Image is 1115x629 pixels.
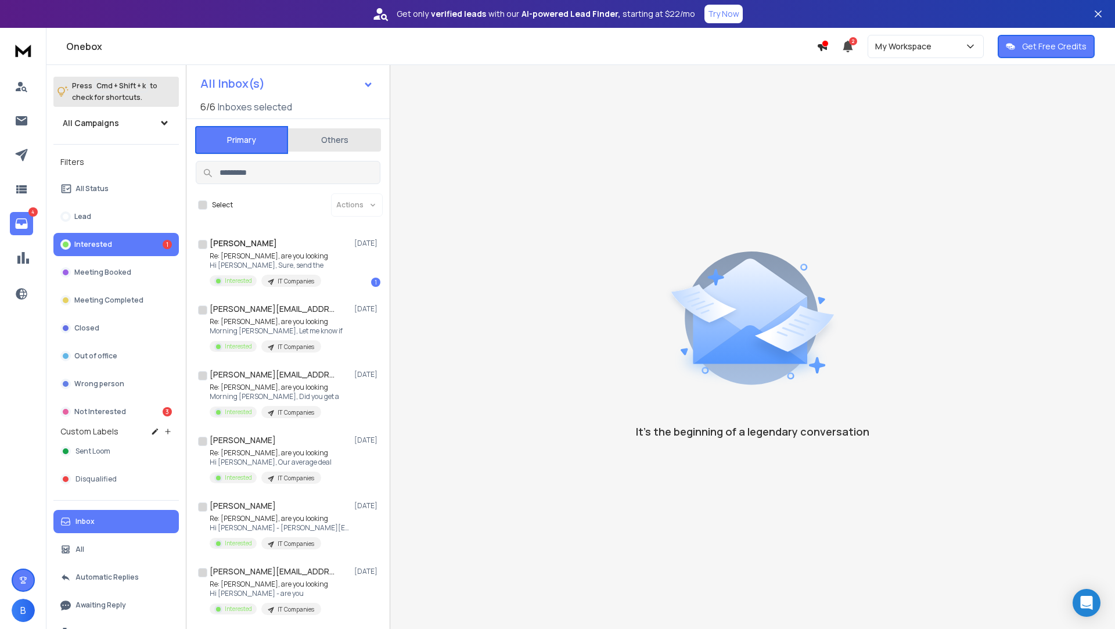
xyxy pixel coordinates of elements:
button: B [12,599,35,622]
p: Inbox [75,517,95,526]
button: Lead [53,205,179,228]
button: Awaiting Reply [53,594,179,617]
p: All [75,545,84,554]
button: Disqualified [53,468,179,491]
p: Interested [225,276,252,285]
p: [DATE] [354,370,380,379]
h1: All Inbox(s) [200,78,265,89]
p: My Workspace [875,41,936,52]
p: IT Companies [278,343,314,351]
span: 6 / 6 [200,100,215,114]
p: Hi [PERSON_NAME] - are you [210,589,328,598]
button: Primary [195,126,288,154]
p: All Status [75,184,109,193]
p: Interested [74,240,112,249]
span: Disqualified [75,475,117,484]
h1: [PERSON_NAME] [210,434,276,446]
p: Morning [PERSON_NAME], Did you get a [210,392,339,401]
button: Sent Loom [53,440,179,463]
button: Others [288,127,381,153]
div: 3 [163,407,172,416]
p: Not Interested [74,407,126,416]
h3: Custom Labels [60,426,118,437]
p: IT Companies [278,408,314,417]
label: Select [212,200,233,210]
p: Wrong person [74,379,124,389]
button: All Inbox(s) [191,72,383,95]
h1: Onebox [66,39,817,53]
p: Interested [225,605,252,613]
span: 2 [849,37,857,45]
button: Wrong person [53,372,179,396]
button: All Campaigns [53,112,179,135]
p: It’s the beginning of a legendary conversation [636,423,869,440]
h1: All Campaigns [63,117,119,129]
button: Inbox [53,510,179,533]
h3: Inboxes selected [218,100,292,114]
p: Re: [PERSON_NAME], are you looking [210,251,328,261]
p: Morning [PERSON_NAME], Let me know if [210,326,343,336]
h3: Filters [53,154,179,170]
p: [DATE] [354,304,380,314]
button: Get Free Credits [998,35,1095,58]
p: [DATE] [354,501,380,511]
p: [DATE] [354,239,380,248]
p: Re: [PERSON_NAME], are you looking [210,317,343,326]
p: Interested [225,539,252,548]
p: 4 [28,207,38,217]
a: 4 [10,212,33,235]
button: Out of office [53,344,179,368]
p: Hi [PERSON_NAME], Our average deal [210,458,332,467]
h1: [PERSON_NAME] [210,238,277,249]
p: Re: [PERSON_NAME], are you looking [210,514,349,523]
h1: [PERSON_NAME] [210,500,276,512]
p: Press to check for shortcuts. [72,80,157,103]
p: Interested [225,473,252,482]
p: Try Now [708,8,739,20]
button: Meeting Booked [53,261,179,284]
div: 1 [371,278,380,287]
p: IT Companies [278,474,314,483]
strong: verified leads [431,8,486,20]
span: Cmd + Shift + k [95,79,148,92]
h1: [PERSON_NAME][EMAIL_ADDRESS] [210,566,337,577]
img: logo [12,39,35,61]
p: Out of office [74,351,117,361]
p: [DATE] [354,567,380,576]
p: IT Companies [278,540,314,548]
div: 1 [163,240,172,249]
p: Hi [PERSON_NAME], Sure, send the [210,261,328,270]
p: Re: [PERSON_NAME], are you looking [210,580,328,589]
p: Awaiting Reply [75,601,126,610]
p: [DATE] [354,436,380,445]
button: Meeting Completed [53,289,179,312]
button: Automatic Replies [53,566,179,589]
p: Re: [PERSON_NAME], are you looking [210,448,332,458]
span: Sent Loom [75,447,110,456]
p: Hi [PERSON_NAME] - [PERSON_NAME][EMAIL_ADDRESS][DOMAIN_NAME] Thanks [210,523,349,533]
p: IT Companies [278,277,314,286]
p: Get only with our starting at $22/mo [397,8,695,20]
button: All Status [53,177,179,200]
p: Interested [225,408,252,416]
p: Interested [225,342,252,351]
p: Automatic Replies [75,573,139,582]
p: Re: [PERSON_NAME], are you looking [210,383,339,392]
button: All [53,538,179,561]
p: Closed [74,324,99,333]
h1: [PERSON_NAME][EMAIL_ADDRESS][DOMAIN_NAME] [210,303,337,315]
h1: [PERSON_NAME][EMAIL_ADDRESS][DOMAIN_NAME] [210,369,337,380]
p: Get Free Credits [1022,41,1087,52]
button: Not Interested3 [53,400,179,423]
button: Interested1 [53,233,179,256]
div: Open Intercom Messenger [1073,589,1100,617]
button: Closed [53,317,179,340]
button: Try Now [704,5,743,23]
strong: AI-powered Lead Finder, [521,8,620,20]
p: Lead [74,212,91,221]
p: Meeting Booked [74,268,131,277]
p: IT Companies [278,605,314,614]
p: Meeting Completed [74,296,143,305]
